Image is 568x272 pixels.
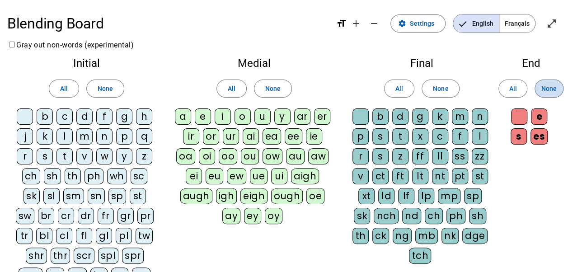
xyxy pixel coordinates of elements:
div: eu [206,168,223,184]
div: k [432,108,448,125]
button: None [86,80,124,98]
div: augh [180,188,212,204]
div: aw [308,148,329,164]
h2: Medial [173,58,335,69]
div: oo [219,148,237,164]
div: t [392,128,408,145]
div: ir [183,128,199,145]
div: n [472,108,488,125]
div: s [372,148,389,164]
div: sk [354,208,370,224]
mat-button-toggle-group: Language selection [453,14,535,33]
span: None [98,83,113,94]
div: p [116,128,132,145]
div: i [215,108,231,125]
div: nch [374,208,399,224]
div: ld [378,188,394,204]
div: pl [116,228,132,244]
div: ph [84,168,103,184]
div: gl [96,228,112,244]
h2: End [508,58,554,69]
div: pr [137,208,154,224]
div: k [37,128,53,145]
div: oy [265,208,282,224]
div: pt [452,168,468,184]
div: mb [415,228,438,244]
div: spl [98,248,119,264]
div: tch [409,248,431,264]
div: sl [43,188,60,204]
div: n [96,128,113,145]
div: ar [294,108,310,125]
div: br [38,208,54,224]
div: sm [63,188,84,204]
div: z [136,148,152,164]
span: All [395,83,403,94]
button: None [535,80,563,98]
div: wh [107,168,127,184]
div: lp [418,188,434,204]
div: h [136,108,152,125]
div: sc [131,168,147,184]
button: All [498,80,527,98]
span: None [265,83,281,94]
h1: Blending Board [7,9,329,38]
div: tr [16,228,33,244]
div: ft [392,168,408,184]
div: ss [452,148,468,164]
div: ng [393,228,412,244]
h2: Final [350,58,494,69]
div: d [76,108,93,125]
mat-icon: add [351,18,361,29]
div: eigh [240,188,268,204]
div: sh [44,168,61,184]
div: sp [108,188,126,204]
div: shr [26,248,47,264]
h2: Initial [14,58,159,69]
div: ll [432,148,448,164]
div: cr [58,208,74,224]
div: sp [464,188,482,204]
label: Gray out non-words (experimental) [7,41,134,49]
div: y [274,108,291,125]
div: ew [227,168,246,184]
div: ea [263,128,281,145]
div: ct [372,168,389,184]
div: au [286,148,305,164]
div: nt [432,168,448,184]
div: ow [263,148,282,164]
div: ie [306,128,322,145]
div: oe [306,188,324,204]
div: zz [472,148,488,164]
div: ough [271,188,303,204]
div: scr [74,248,94,264]
div: nd [402,208,421,224]
div: f [96,108,113,125]
div: v [76,148,93,164]
div: ch [22,168,40,184]
div: ur [223,128,239,145]
div: s [372,128,389,145]
div: s [37,148,53,164]
span: All [509,83,516,94]
div: er [314,108,330,125]
div: a [175,108,191,125]
div: j [17,128,33,145]
div: ai [243,128,259,145]
div: lt [412,168,428,184]
div: ch [425,208,443,224]
div: dr [78,208,94,224]
div: ff [412,148,428,164]
div: oa [176,148,195,164]
button: Settings [390,14,446,33]
div: fl [76,228,92,244]
mat-icon: remove [369,18,380,29]
div: f [452,128,468,145]
div: dge [462,228,488,244]
div: st [130,188,146,204]
mat-icon: format_size [336,18,347,29]
div: b [372,108,389,125]
div: e [531,108,547,125]
span: Français [499,14,535,33]
button: Decrease font size [365,14,383,33]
